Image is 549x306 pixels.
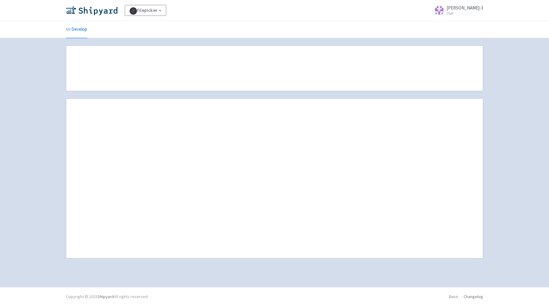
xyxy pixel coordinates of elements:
a: Docs [449,294,458,299]
span: [PERSON_NAME]-3 [447,5,483,11]
a: Changelog [464,294,483,299]
a: Develop [66,21,87,38]
img: Shipyard logo [66,5,117,15]
a: [PERSON_NAME]-3 User [431,5,483,15]
a: Shipyard [98,294,114,299]
a: filepicker [125,5,166,16]
div: Copyright © 2025 All rights reserved. [66,294,149,300]
small: User [447,11,483,15]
